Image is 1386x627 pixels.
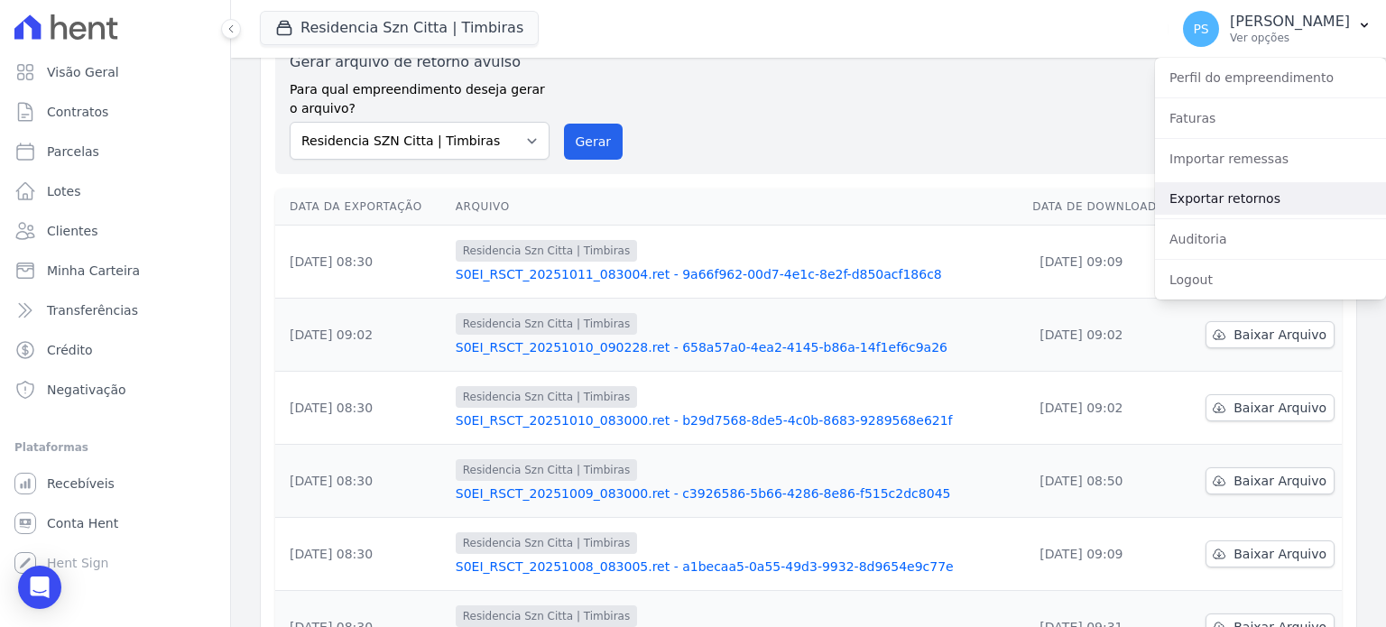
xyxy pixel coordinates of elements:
[456,313,637,335] span: Residencia Szn Citta | Timbiras
[1025,518,1180,591] td: [DATE] 09:09
[47,381,126,399] span: Negativação
[7,253,223,289] a: Minha Carteira
[1206,540,1335,567] a: Baixar Arquivo
[1230,31,1350,45] p: Ver opções
[7,173,223,209] a: Lotes
[275,299,448,372] td: [DATE] 09:02
[275,226,448,299] td: [DATE] 08:30
[47,103,108,121] span: Contratos
[456,411,1019,429] a: S0EI_RSCT_20251010_083000.ret - b29d7568-8de5-4c0b-8683-9289568e621f
[456,265,1019,283] a: S0EI_RSCT_20251011_083004.ret - 9a66f962-00d7-4e1c-8e2f-d850acf186c8
[456,459,637,481] span: Residencia Szn Citta | Timbiras
[275,518,448,591] td: [DATE] 08:30
[18,566,61,609] div: Open Intercom Messenger
[7,54,223,90] a: Visão Geral
[47,222,97,240] span: Clientes
[1206,467,1335,494] a: Baixar Arquivo
[1234,326,1326,344] span: Baixar Arquivo
[1234,545,1326,563] span: Baixar Arquivo
[7,505,223,541] a: Conta Hent
[456,532,637,554] span: Residencia Szn Citta | Timbiras
[1155,143,1386,175] a: Importar remessas
[14,437,216,458] div: Plataformas
[275,372,448,445] td: [DATE] 08:30
[1025,372,1180,445] td: [DATE] 09:02
[47,341,93,359] span: Crédito
[7,213,223,249] a: Clientes
[1025,445,1180,518] td: [DATE] 08:50
[456,338,1019,356] a: S0EI_RSCT_20251010_090228.ret - 658a57a0-4ea2-4145-b86a-14f1ef6c9a26
[1155,61,1386,94] a: Perfil do empreendimento
[564,124,624,160] button: Gerar
[47,182,81,200] span: Lotes
[260,11,539,45] button: Residencia Szn Citta | Timbiras
[456,386,637,408] span: Residencia Szn Citta | Timbiras
[1155,263,1386,296] a: Logout
[448,189,1026,226] th: Arquivo
[1025,189,1180,226] th: Data de Download
[7,134,223,170] a: Parcelas
[1230,13,1350,31] p: [PERSON_NAME]
[1234,399,1326,417] span: Baixar Arquivo
[47,63,119,81] span: Visão Geral
[456,484,1019,503] a: S0EI_RSCT_20251009_083000.ret - c3926586-5b66-4286-8e86-f515c2dc8045
[1025,226,1180,299] td: [DATE] 09:09
[1169,4,1386,54] button: PS [PERSON_NAME] Ver opções
[290,73,550,118] label: Para qual empreendimento deseja gerar o arquivo?
[1155,223,1386,255] a: Auditoria
[1155,182,1386,215] a: Exportar retornos
[290,51,550,73] label: Gerar arquivo de retorno avulso
[47,301,138,319] span: Transferências
[275,189,448,226] th: Data da Exportação
[7,94,223,130] a: Contratos
[1206,394,1335,421] a: Baixar Arquivo
[456,605,637,627] span: Residencia Szn Citta | Timbiras
[7,372,223,408] a: Negativação
[456,240,637,262] span: Residencia Szn Citta | Timbiras
[1025,299,1180,372] td: [DATE] 09:02
[1234,472,1326,490] span: Baixar Arquivo
[47,262,140,280] span: Minha Carteira
[7,466,223,502] a: Recebíveis
[1155,102,1386,134] a: Faturas
[456,558,1019,576] a: S0EI_RSCT_20251008_083005.ret - a1becaa5-0a55-49d3-9932-8d9654e9c77e
[47,514,118,532] span: Conta Hent
[1193,23,1208,35] span: PS
[47,475,115,493] span: Recebíveis
[275,445,448,518] td: [DATE] 08:30
[7,332,223,368] a: Crédito
[47,143,99,161] span: Parcelas
[1206,321,1335,348] a: Baixar Arquivo
[7,292,223,328] a: Transferências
